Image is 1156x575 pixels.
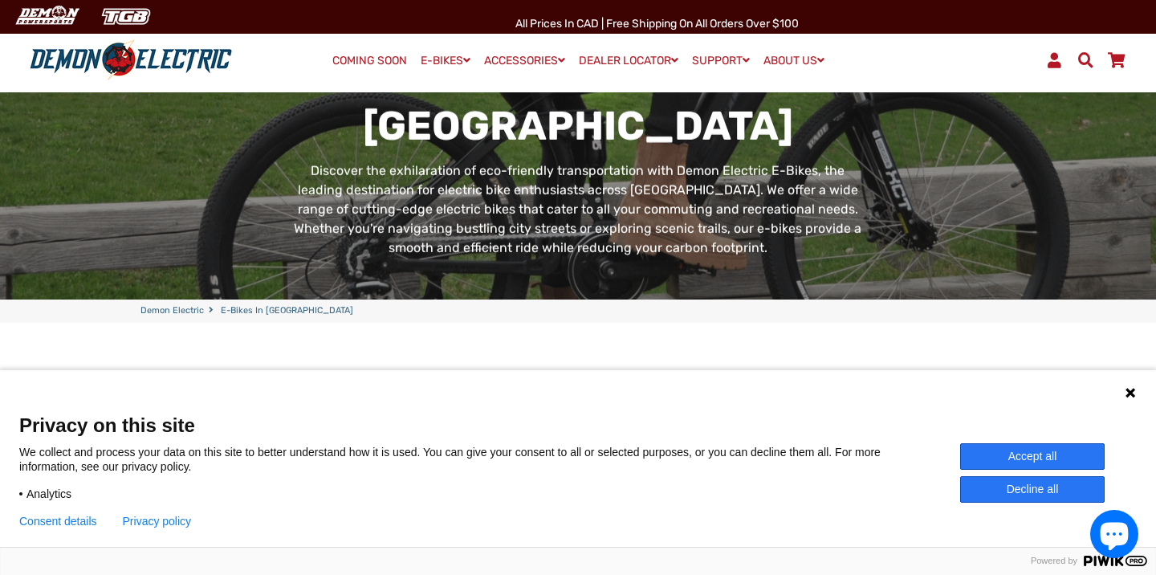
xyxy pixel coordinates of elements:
h1: E-Bikes in [GEOGRAPHIC_DATA] [291,54,866,150]
span: E-Bikes in [GEOGRAPHIC_DATA] [221,304,353,318]
p: We collect and process your data on this site to better understand how it is used. You can give y... [19,445,960,474]
a: Demon Electric [140,304,204,318]
inbox-online-store-chat: Shopify online store chat [1085,510,1143,562]
span: Privacy on this site [19,414,1137,437]
span: All Prices in CAD | Free shipping on all orders over $100 [515,17,799,31]
button: Accept all [960,443,1105,470]
img: Demon Electric logo [24,39,238,81]
a: SUPPORT [686,49,755,72]
img: TGB Canada [93,3,159,30]
a: Privacy policy [123,515,192,528]
a: ACCESSORIES [478,49,571,72]
a: E-BIKES [415,49,476,72]
a: COMING SOON [327,50,413,72]
button: Decline all [960,476,1105,503]
img: Demon Electric [8,3,85,30]
span: Analytics [26,487,71,501]
span: Discover the exhilaration of eco-friendly transportation with Demon Electric E-Bikes, the leading... [294,163,861,255]
button: Consent details [19,515,97,528]
a: ABOUT US [758,49,830,72]
span: Powered by [1024,556,1084,566]
a: DEALER LOCATOR [573,49,684,72]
